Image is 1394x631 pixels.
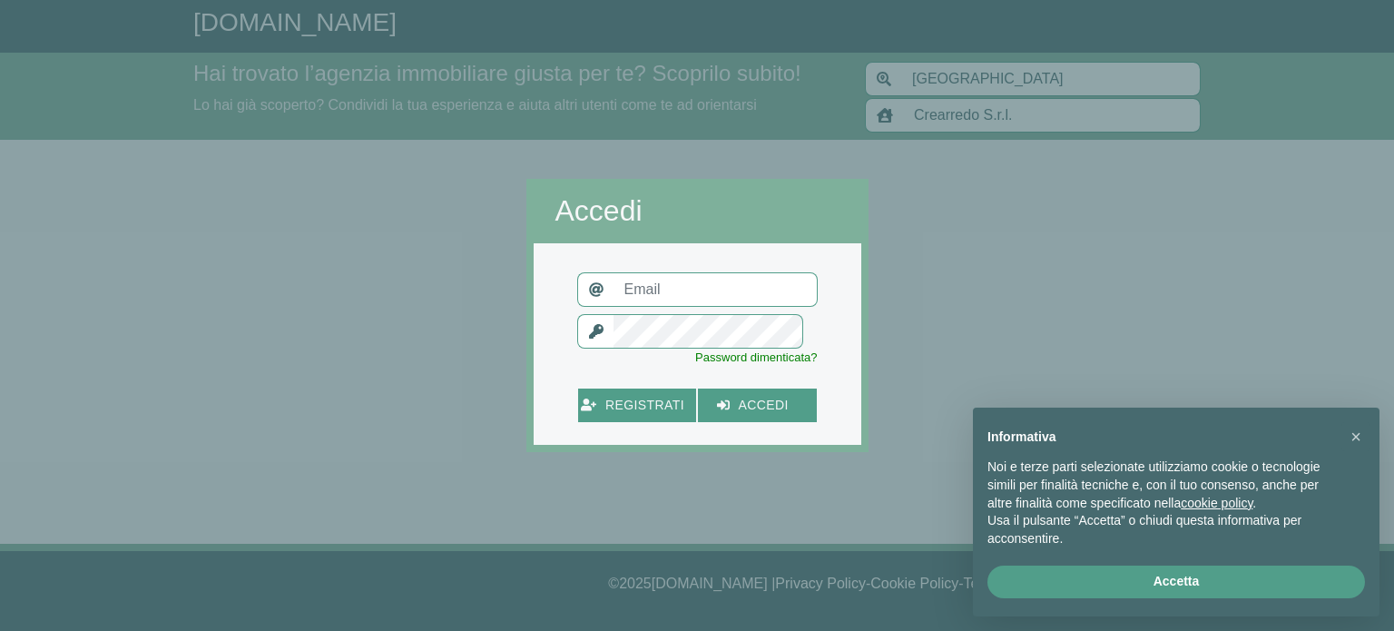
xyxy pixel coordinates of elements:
[987,458,1336,512] p: Noi e terze parti selezionate utilizziamo cookie o tecnologie simili per finalità tecniche e, con...
[614,272,818,307] input: Email
[730,394,798,417] span: accedi
[555,193,839,228] h2: Accedi
[987,566,1365,598] button: Accetta
[578,389,697,422] button: registrati
[1341,422,1370,451] button: Chiudi questa informativa
[1350,427,1361,447] span: ×
[987,429,1336,445] h2: Informativa
[695,350,817,364] a: Password dimenticata?
[596,394,693,417] span: registrati
[698,389,817,422] button: accedi
[987,512,1336,547] p: Usa il pulsante “Accetta” o chiudi questa informativa per acconsentire.
[1181,496,1252,510] a: cookie policy - il link si apre in una nuova scheda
